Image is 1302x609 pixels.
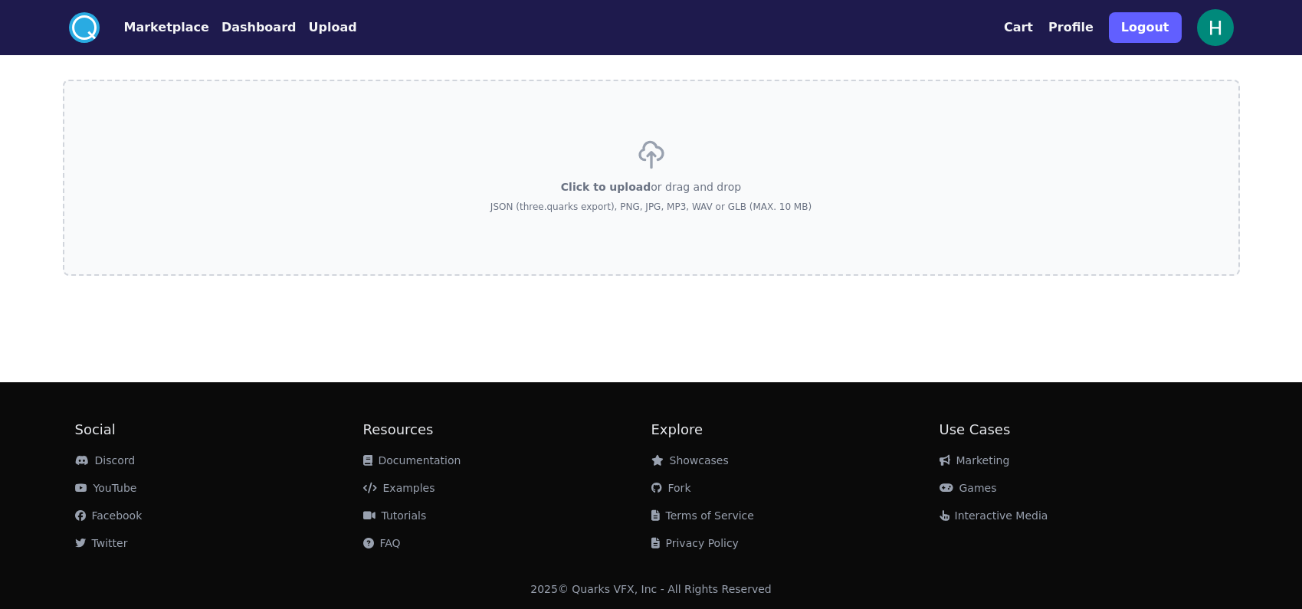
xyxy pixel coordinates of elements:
[75,482,137,494] a: YouTube
[221,18,297,37] button: Dashboard
[651,509,754,522] a: Terms of Service
[490,201,812,213] p: JSON (three.quarks export), PNG, JPG, MP3, WAV or GLB (MAX. 10 MB)
[363,454,461,467] a: Documentation
[75,509,143,522] a: Facebook
[940,482,997,494] a: Games
[308,18,356,37] button: Upload
[363,509,427,522] a: Tutorials
[1109,12,1182,43] button: Logout
[1109,6,1182,49] a: Logout
[651,482,691,494] a: Fork
[363,537,401,549] a: FAQ
[1197,9,1234,46] img: profile
[940,454,1010,467] a: Marketing
[363,482,435,494] a: Examples
[561,179,741,195] p: or drag and drop
[296,18,356,37] a: Upload
[75,454,136,467] a: Discord
[124,18,209,37] button: Marketplace
[651,454,729,467] a: Showcases
[561,181,651,193] span: Click to upload
[530,581,772,597] div: 2025 © Quarks VFX, Inc - All Rights Reserved
[940,509,1048,522] a: Interactive Media
[75,537,128,549] a: Twitter
[100,18,209,37] a: Marketplace
[940,419,1228,440] h2: Use Cases
[209,18,297,37] a: Dashboard
[363,419,651,440] h2: Resources
[1004,18,1033,37] button: Cart
[1048,18,1094,37] button: Profile
[651,537,739,549] a: Privacy Policy
[651,419,940,440] h2: Explore
[75,419,363,440] h2: Social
